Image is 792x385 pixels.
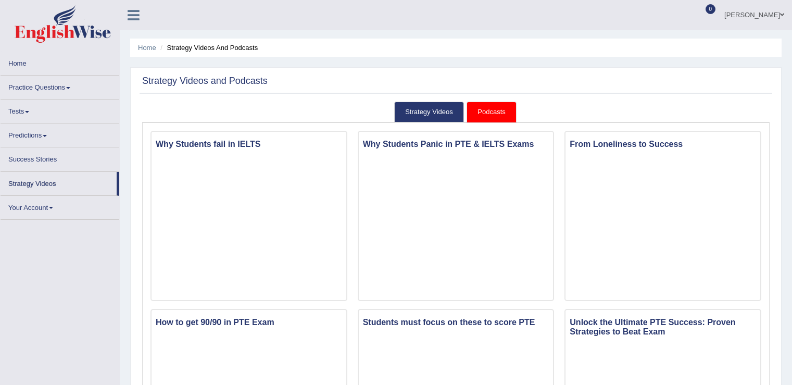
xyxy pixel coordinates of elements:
[1,147,119,168] a: Success Stories
[706,4,716,14] span: 0
[1,196,119,216] a: Your Account
[1,100,119,120] a: Tests
[467,102,516,123] a: Podcasts
[359,315,554,330] h3: Students must focus on these to score PTE
[565,315,760,339] h3: Unlock the Ultimate PTE Success: Proven Strategies to Beat Exam
[152,315,346,330] h3: How to get 90/90 in PTE Exam
[158,43,258,53] li: Strategy Videos and Podcasts
[138,44,156,52] a: Home
[142,76,268,86] h2: Strategy Videos and Podcasts
[1,172,117,192] a: Strategy Videos
[1,76,119,96] a: Practice Questions
[152,137,346,152] h3: Why Students fail in IELTS
[565,137,760,152] h3: From Loneliness to Success
[1,123,119,144] a: Predictions
[359,137,554,152] h3: Why Students Panic in PTE & IELTS Exams
[1,52,119,72] a: Home
[394,102,464,123] a: Strategy Videos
